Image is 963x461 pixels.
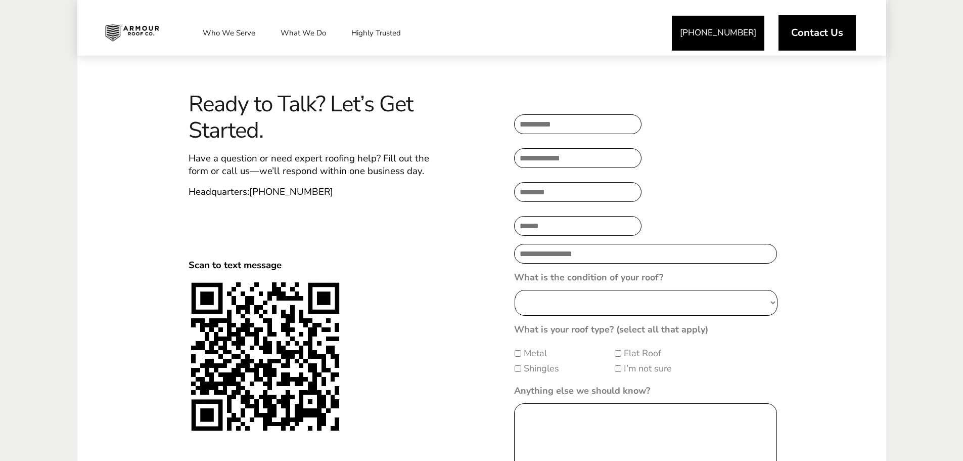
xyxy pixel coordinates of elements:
[524,362,559,375] label: Shingles
[672,16,764,51] a: [PHONE_NUMBER]
[791,28,843,38] span: Contact Us
[524,347,547,360] label: Metal
[189,185,333,198] span: Headquarters:
[624,347,661,360] label: Flat Roof
[270,20,336,46] a: What We Do
[189,91,439,145] span: Ready to Talk? Let’s Get Started.
[514,272,663,283] label: What is the condition of your roof?
[97,20,167,46] img: Industrial and Commercial Roofing Company | Armour Roof Co.
[778,15,856,51] a: Contact Us
[514,324,708,336] label: What is your roof type? (select all that apply)
[249,185,333,198] a: [PHONE_NUMBER]
[193,20,265,46] a: Who We Serve
[189,152,429,178] span: Have a question or need expert roofing help? Fill out the form or call us—we’ll respond within on...
[189,259,282,272] span: Scan to text message
[624,362,672,375] label: I’m not sure
[341,20,411,46] a: Highly Trusted
[514,385,650,397] label: Anything else we should know?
